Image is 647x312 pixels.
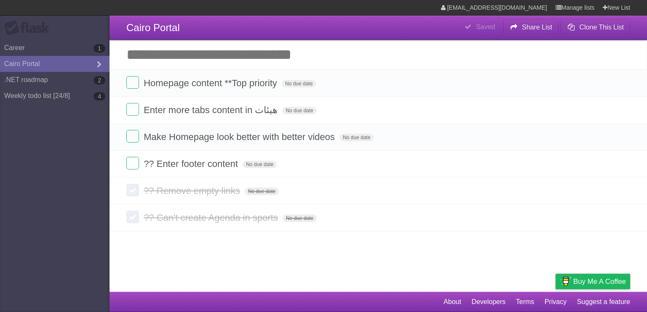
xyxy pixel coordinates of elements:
b: 4 [94,92,105,100]
span: ?? Remove empty links [144,185,242,196]
b: Clone This List [579,24,624,31]
span: Make Homepage look better with better videos [144,132,337,142]
button: Clone This List [561,20,630,35]
b: 1 [94,44,105,53]
span: Homepage content **Top priority [144,78,279,88]
label: Done [126,130,139,143]
span: No due date [283,214,317,222]
label: Done [126,103,139,116]
span: No due date [282,107,316,114]
label: Done [126,76,139,89]
a: Suggest a feature [577,294,630,310]
span: ?? Can't create Agenda in sports [144,212,280,223]
a: Developers [471,294,505,310]
div: Flask [4,21,55,36]
span: No due date [282,80,316,87]
img: Buy me a coffee [560,274,571,288]
span: ?? Enter footer content [144,159,240,169]
a: Terms [516,294,535,310]
span: Enter more tabs content in هيئات [144,105,280,115]
label: Done [126,157,139,169]
a: Privacy [545,294,567,310]
span: No due date [245,188,279,195]
b: Saved [476,23,495,30]
b: 2 [94,76,105,85]
span: Cairo Portal [126,22,180,33]
span: No due date [243,161,277,168]
button: Share List [503,20,559,35]
span: No due date [340,134,374,141]
a: Buy me a coffee [556,274,630,289]
label: Done [126,184,139,196]
label: Done [126,211,139,223]
a: About [444,294,461,310]
span: Buy me a coffee [573,274,626,289]
b: Share List [522,24,552,31]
